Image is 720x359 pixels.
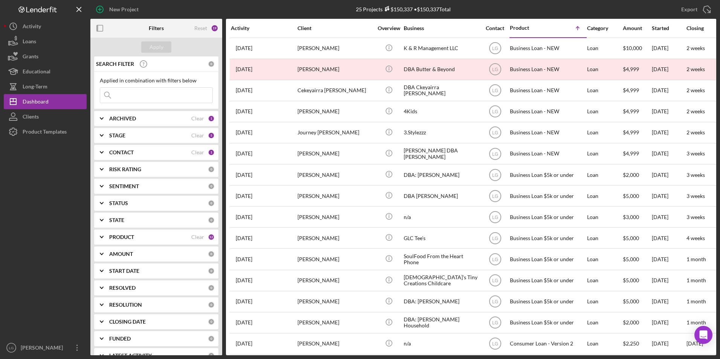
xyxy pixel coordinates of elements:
[4,49,87,64] a: Grants
[208,234,215,240] div: 12
[90,2,146,17] button: New Project
[404,38,479,58] div: K & R Management LLC
[236,129,252,135] time: 2025-09-12 17:34
[23,19,41,36] div: Activity
[686,256,706,262] time: 1 month
[587,271,622,291] div: Loan
[492,257,498,262] text: LG
[510,165,585,185] div: Business Loan $5k or under
[623,45,642,51] span: $10,000
[236,108,252,114] time: 2025-10-10 20:24
[686,340,703,347] time: [DATE]
[383,6,413,12] div: $150,337
[4,124,87,139] button: Product Templates
[623,129,639,135] span: $4,999
[208,301,215,308] div: 0
[587,144,622,164] div: Loan
[109,217,124,223] b: STATE
[236,151,252,157] time: 2025-09-17 17:50
[492,320,498,326] text: LG
[375,25,403,31] div: Overview
[109,234,134,240] b: PRODUCT
[297,186,373,206] div: [PERSON_NAME]
[297,249,373,269] div: [PERSON_NAME]
[652,38,686,58] div: [DATE]
[686,129,705,135] time: 2 weeks
[681,2,697,17] div: Export
[297,165,373,185] div: [PERSON_NAME]
[623,340,639,347] span: $2,250
[100,78,213,84] div: Applied in combination with filters below
[297,313,373,333] div: [PERSON_NAME]
[23,124,67,141] div: Product Templates
[686,87,705,93] time: 2 weeks
[96,61,134,67] b: SEARCH FILTER
[652,59,686,79] div: [DATE]
[686,319,706,326] time: 1 month
[4,94,87,109] button: Dashboard
[149,25,164,31] b: Filters
[404,144,479,164] div: [PERSON_NAME] DBA [PERSON_NAME]
[587,292,622,312] div: Loan
[587,313,622,333] div: Loan
[686,193,705,199] time: 3 weeks
[686,235,705,241] time: 4 weeks
[208,318,215,325] div: 0
[19,340,68,357] div: [PERSON_NAME]
[404,249,479,269] div: SoulFood From the Heart Phone
[23,49,38,66] div: Grants
[4,109,87,124] a: Clients
[109,336,131,342] b: FUNDED
[652,81,686,100] div: [DATE]
[208,132,215,139] div: 5
[236,66,252,72] time: 2025-09-12 17:02
[297,123,373,143] div: Journey [PERSON_NAME]
[510,271,585,291] div: Business Loan $5k or under
[587,123,622,143] div: Loan
[686,108,705,114] time: 2 weeks
[4,64,87,79] button: Educational
[510,25,548,31] div: Product
[109,251,133,257] b: AMOUNT
[510,81,585,100] div: Business Loan - NEW
[492,278,498,283] text: LG
[510,38,585,58] div: Business Loan - NEW
[297,334,373,354] div: [PERSON_NAME]
[587,38,622,58] div: Loan
[623,150,639,157] span: $4,999
[587,207,622,227] div: Loan
[208,149,215,156] div: 1
[236,277,252,283] time: 2025-10-07 00:27
[149,41,163,53] div: Apply
[236,87,252,93] time: 2025-09-12 17:20
[109,166,141,172] b: RISK RATING
[510,334,585,354] div: Consumer Loan - Version 2
[297,144,373,164] div: [PERSON_NAME]
[587,59,622,79] div: Loan
[686,277,706,283] time: 1 month
[686,150,705,157] time: 3 weeks
[231,25,297,31] div: Activity
[492,88,498,93] text: LG
[4,19,87,34] button: Activity
[208,268,215,274] div: 0
[587,25,622,31] div: Category
[652,313,686,333] div: [DATE]
[652,25,686,31] div: Started
[652,186,686,206] div: [DATE]
[686,172,705,178] time: 3 weeks
[492,130,498,135] text: LG
[623,277,639,283] span: $5,000
[623,25,651,31] div: Amount
[194,25,207,31] div: Reset
[236,214,252,220] time: 2025-09-18 18:27
[208,284,215,291] div: 0
[686,66,705,72] time: 2 weeks
[492,341,498,347] text: LG
[297,25,373,31] div: Client
[492,46,498,51] text: LG
[492,299,498,304] text: LG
